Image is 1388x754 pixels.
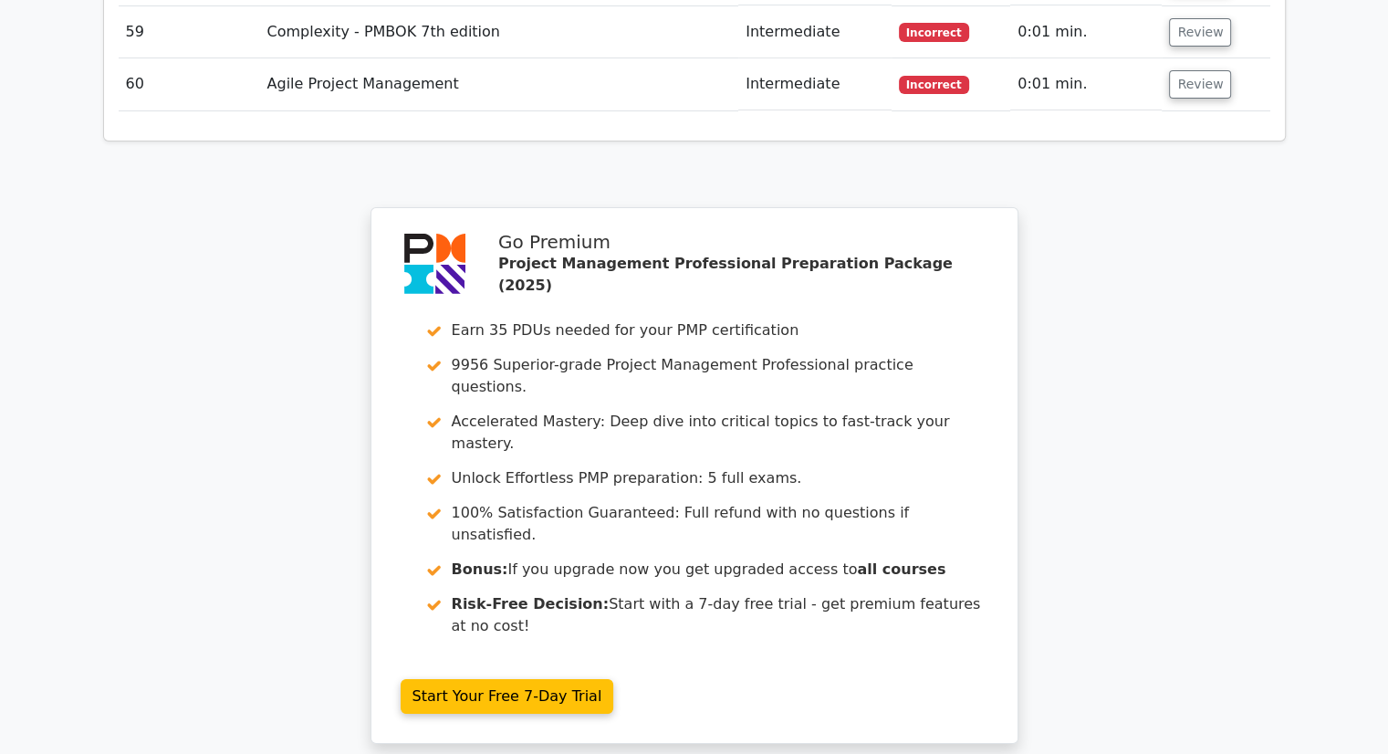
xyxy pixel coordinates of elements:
span: Incorrect [899,76,969,94]
td: Intermediate [738,58,892,110]
td: Agile Project Management [260,58,739,110]
td: 59 [119,6,260,58]
td: 0:01 min. [1010,58,1162,110]
td: 60 [119,58,260,110]
td: 0:01 min. [1010,6,1162,58]
td: Intermediate [738,6,892,58]
span: Incorrect [899,23,969,41]
button: Review [1169,70,1231,99]
a: Start Your Free 7-Day Trial [401,679,614,714]
button: Review [1169,18,1231,47]
td: Complexity - PMBOK 7th edition [260,6,739,58]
